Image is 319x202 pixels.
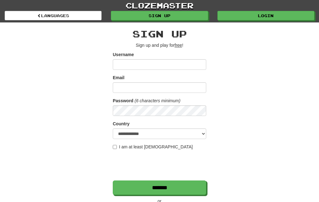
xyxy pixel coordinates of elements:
[174,43,182,48] u: free
[113,98,133,104] label: Password
[113,42,206,48] p: Sign up and play for !
[5,11,102,20] a: Languages
[113,145,117,149] input: I am at least [DEMOGRAPHIC_DATA]
[113,153,207,177] iframe: reCAPTCHA
[113,121,130,127] label: Country
[113,75,124,81] label: Email
[113,51,134,58] label: Username
[217,11,314,20] a: Login
[113,29,206,39] h2: Sign up
[113,144,193,150] label: I am at least [DEMOGRAPHIC_DATA]
[111,11,208,20] a: Sign up
[135,98,180,103] em: (6 characters minimum)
